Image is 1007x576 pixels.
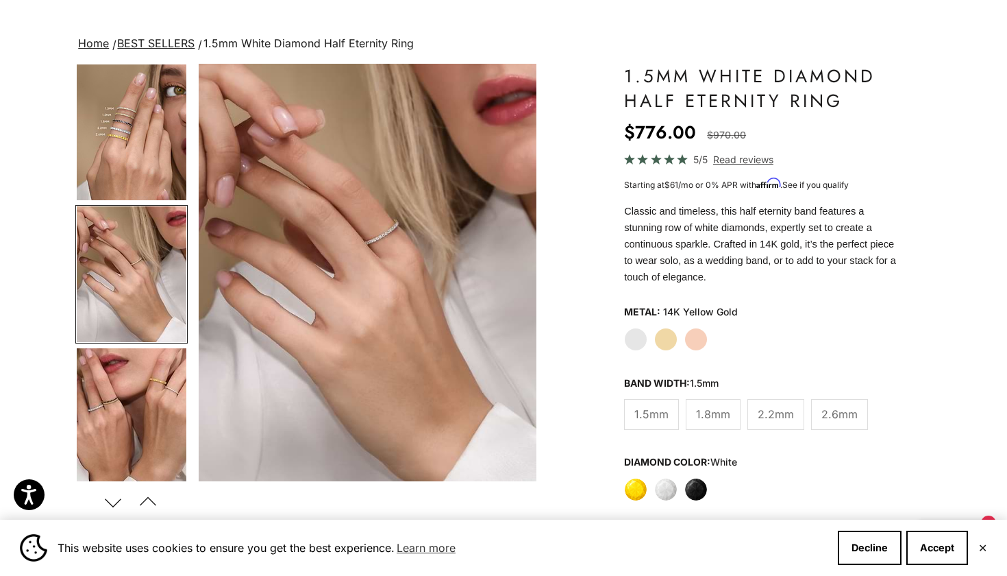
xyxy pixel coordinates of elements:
div: Item 5 of 23 [199,64,536,481]
a: Home [78,36,109,50]
img: #YellowGold #WhiteGold #RoseGold [199,64,536,481]
span: 2.6mm [821,405,858,423]
span: 5/5 [693,152,708,167]
button: Accept [906,531,968,565]
img: #YellowGold #WhiteGold #RoseGold [77,348,186,484]
img: #YellowGold #WhiteGold #RoseGold [77,206,186,342]
span: Affirm [756,178,780,189]
button: Decline [838,531,902,565]
sale-price: $776.00 [624,119,696,146]
span: 2.2mm [758,405,794,423]
button: Go to item 4 [75,63,188,202]
span: 1.5mm [634,405,669,423]
button: Go to item 6 [75,347,188,485]
span: This website uses cookies to ensure you get the best experience. [58,538,827,558]
span: Classic and timeless, this half eternity band features a stunning row of white diamonds, expertly... [624,206,896,283]
span: Read reviews [713,152,773,167]
img: #YellowGold #WhiteGold #RoseGold [77,64,186,200]
a: 5/5 Read reviews [624,152,897,167]
h1: 1.5mm White Diamond Half Eternity Ring [624,64,897,113]
button: Close [978,544,987,552]
legend: Diamond Color: [624,452,737,472]
compare-at-price: $970.00 [707,127,746,143]
span: Starting at /mo or 0% APR with . [624,180,849,190]
a: BEST SELLERS [117,36,195,50]
button: Go to item 5 [75,205,188,344]
nav: breadcrumbs [75,34,932,53]
variant-option-value: 1.5mm [690,377,719,389]
a: Learn more [395,538,458,558]
img: Cookie banner [20,534,47,562]
legend: Band Width: [624,373,719,394]
span: 1.5mm White Diamond Half Eternity Ring [203,36,414,50]
legend: Metal: [624,302,660,322]
span: $61 [664,180,678,190]
variant-option-value: white [710,456,737,468]
span: 1.8mm [696,405,730,423]
variant-option-value: 14K Yellow Gold [663,302,738,322]
a: See if you qualify - Learn more about Affirm Financing (opens in modal) [782,180,849,190]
